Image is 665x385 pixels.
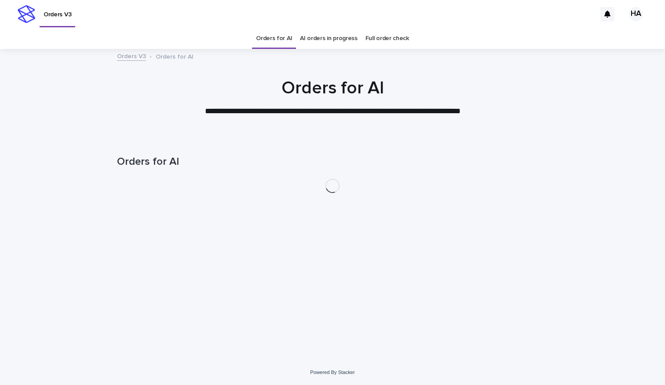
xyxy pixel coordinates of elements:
p: Orders for AI [156,51,194,61]
h1: Orders for AI [117,155,548,168]
div: HA [629,7,643,21]
img: stacker-logo-s-only.png [18,5,35,23]
a: Orders for AI [256,28,292,49]
a: Powered By Stacker [310,370,354,375]
a: Orders V3 [117,51,146,61]
h1: Orders for AI [117,78,548,99]
a: AI orders in progress [300,28,358,49]
a: Full order check [365,28,409,49]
